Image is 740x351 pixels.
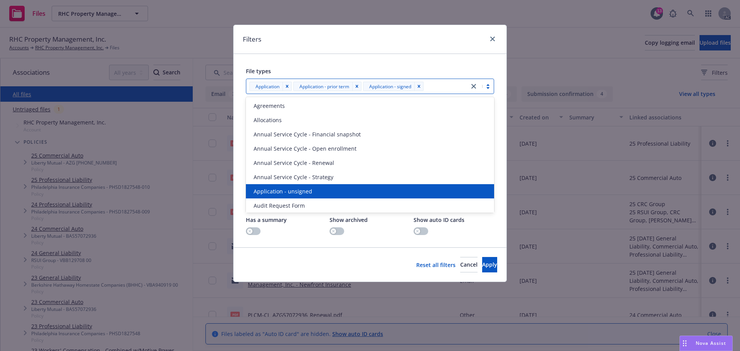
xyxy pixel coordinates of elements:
[460,257,478,272] button: Cancel
[414,216,464,223] span: Show auto ID cards
[246,216,287,223] span: Has a summary
[254,102,285,110] span: Agreements
[256,82,279,91] span: Application
[482,257,497,272] button: Apply
[254,144,357,153] span: Annual Service Cycle - Open enrollment
[696,340,726,346] span: Nova Assist
[488,34,497,44] a: close
[482,261,497,268] span: Apply
[680,336,690,351] div: Drag to move
[243,34,261,44] h1: Filters
[252,82,279,91] span: Application
[254,159,334,167] span: Annual Service Cycle - Renewal
[254,202,305,210] span: Audit Request Form
[679,336,733,351] button: Nova Assist
[254,116,282,124] span: Allocations
[254,173,333,181] span: Annual Service Cycle - Strategy
[366,82,411,91] span: Application - signed
[283,82,292,91] div: Remove [object Object]
[296,82,349,91] span: Application - prior term
[299,82,349,91] span: Application - prior term
[369,82,411,91] span: Application - signed
[254,187,312,195] span: Application - unsigned
[254,130,361,138] span: Annual Service Cycle - Financial snapshot
[352,82,362,91] div: Remove [object Object]
[469,82,478,91] a: close
[414,82,424,91] div: Remove [object Object]
[460,261,478,268] span: Cancel
[246,67,271,75] span: File types
[330,216,368,223] span: Show archived
[416,261,456,269] a: Reset all filters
